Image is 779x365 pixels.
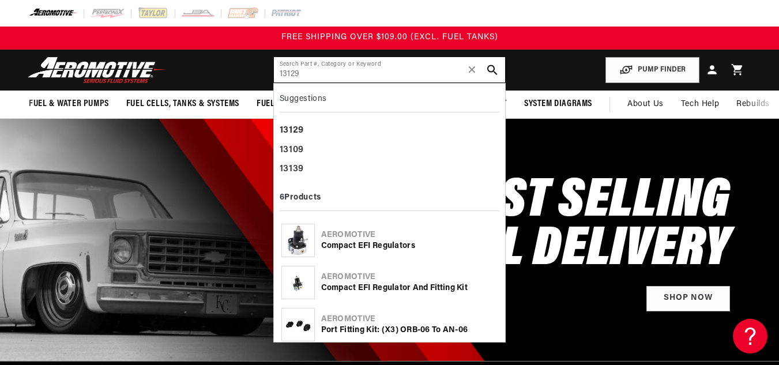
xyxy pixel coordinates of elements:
[281,33,498,42] span: FREE SHIPPING OVER $109.00 (EXCL. FUEL TANKS)
[282,314,314,336] img: Port Fitting Kit: (X3) ORB-06 to AN-06
[681,98,719,111] span: Tech Help
[29,98,109,110] span: Fuel & Water Pumps
[287,224,309,257] img: Compact EFI Regulators
[467,61,477,79] span: ✕
[287,266,309,299] img: Compact EFI Regulator and Fitting Kit
[280,126,304,135] b: 13129
[280,193,321,202] b: 6 Products
[280,141,500,160] div: 13109
[672,91,728,118] summary: Tech Help
[25,57,169,84] img: Aeromotive
[248,91,333,118] summary: Fuel Regulators
[20,91,118,118] summary: Fuel & Water Pumps
[619,91,672,118] a: About Us
[321,314,498,325] div: Aeromotive
[480,57,505,82] button: search button
[321,240,498,252] div: Compact EFI Regulators
[280,89,500,112] div: Suggestions
[524,98,592,110] span: System Diagrams
[118,91,248,118] summary: Fuel Cells, Tanks & Systems
[728,91,778,118] summary: Rebuilds
[280,160,500,179] div: 13139
[605,57,699,83] button: PUMP FINDER
[274,57,506,82] input: Search by Part Number, Category or Keyword
[321,229,498,241] div: Aeromotive
[627,100,664,108] span: About Us
[736,98,770,111] span: Rebuilds
[321,272,498,283] div: Aeromotive
[321,325,498,336] div: Port Fitting Kit: (X3) ORB-06 to AN-06
[646,286,730,312] a: Shop Now
[321,283,498,294] div: Compact EFI Regulator and Fitting Kit
[126,98,239,110] span: Fuel Cells, Tanks & Systems
[515,91,601,118] summary: System Diagrams
[325,178,730,274] h2: SHOP BEST SELLING FUEL DELIVERY
[257,98,324,110] span: Fuel Regulators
